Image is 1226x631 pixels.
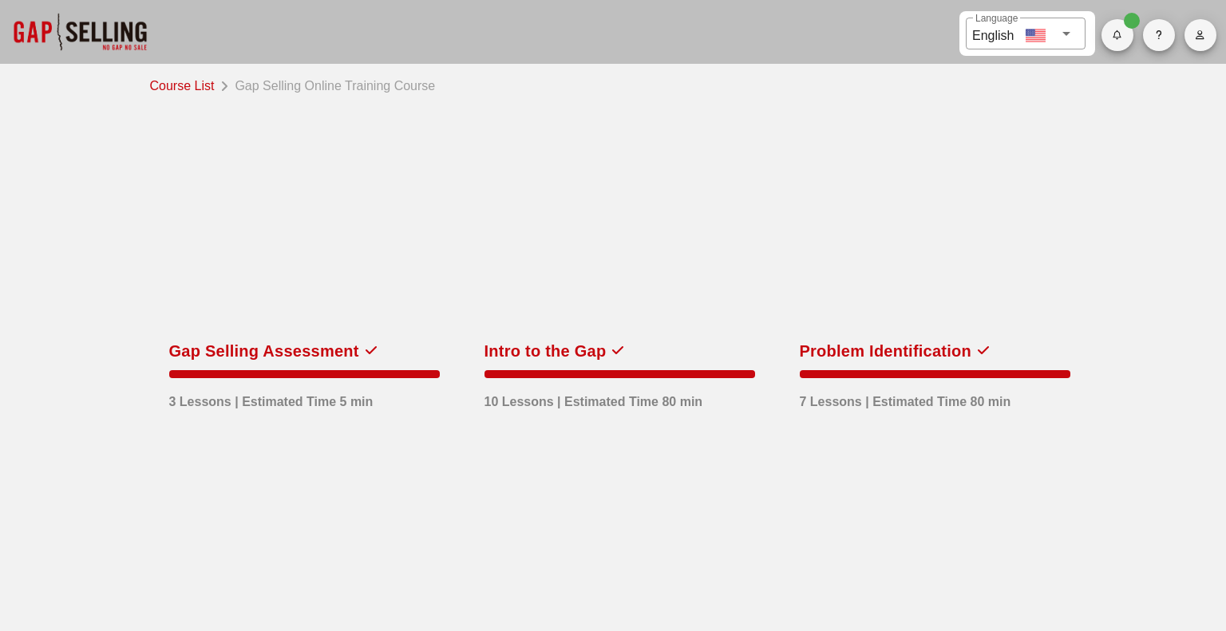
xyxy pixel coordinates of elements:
a: Course List [150,73,221,96]
div: 7 Lessons | Estimated Time 80 min [800,385,1011,412]
div: 10 Lessons | Estimated Time 80 min [484,385,703,412]
div: Gap Selling Assessment [169,338,359,364]
div: LanguageEnglish [966,18,1086,49]
span: Badge [1124,13,1140,29]
label: Language [975,13,1018,25]
div: Problem Identification [800,338,972,364]
div: Intro to the Gap [484,338,607,364]
div: 3 Lessons | Estimated Time 5 min [169,385,374,412]
div: Gap Selling Online Training Course [228,73,435,96]
div: English [972,22,1014,45]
